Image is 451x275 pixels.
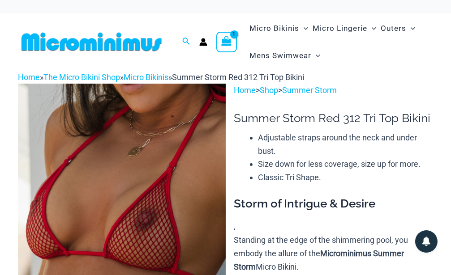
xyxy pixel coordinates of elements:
li: Size down for less coverage, size up for more. [258,157,433,171]
a: Summer Storm [282,85,337,95]
a: The Micro Bikini Shop [43,72,120,82]
span: Summer Storm Red 312 Tri Top Bikini [172,72,304,82]
h1: Summer Storm Red 312 Tri Top Bikini [234,111,433,125]
span: Micro Bikinis [249,17,299,40]
p: > > [234,84,433,97]
a: Home [234,85,256,95]
a: OutersMenu ToggleMenu Toggle [378,15,417,42]
span: » » » [18,72,304,82]
a: Search icon link [182,36,190,47]
span: Menu Toggle [367,17,376,40]
span: Mens Swimwear [249,44,311,67]
img: MM SHOP LOGO FLAT [18,32,165,52]
b: Microminimus Summer Storm [234,249,404,271]
a: Micro Bikinis [124,72,168,82]
span: Outers [381,17,406,40]
h3: Storm of Intrigue & Desire [234,196,433,212]
a: Shop [260,85,278,95]
a: Mens SwimwearMenu ToggleMenu Toggle [247,42,322,69]
a: Home [18,72,40,82]
span: Micro Lingerie [313,17,367,40]
a: Micro LingerieMenu ToggleMenu Toggle [310,15,378,42]
span: Menu Toggle [311,44,320,67]
li: Adjustable straps around the neck and under bust. [258,131,433,157]
span: Menu Toggle [299,17,308,40]
a: Account icon link [199,38,207,46]
li: Classic Tri Shape. [258,171,433,184]
a: View Shopping Cart, 1 items [216,32,237,52]
a: Micro BikinisMenu ToggleMenu Toggle [247,15,310,42]
nav: Site Navigation [246,13,433,71]
span: Menu Toggle [406,17,415,40]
